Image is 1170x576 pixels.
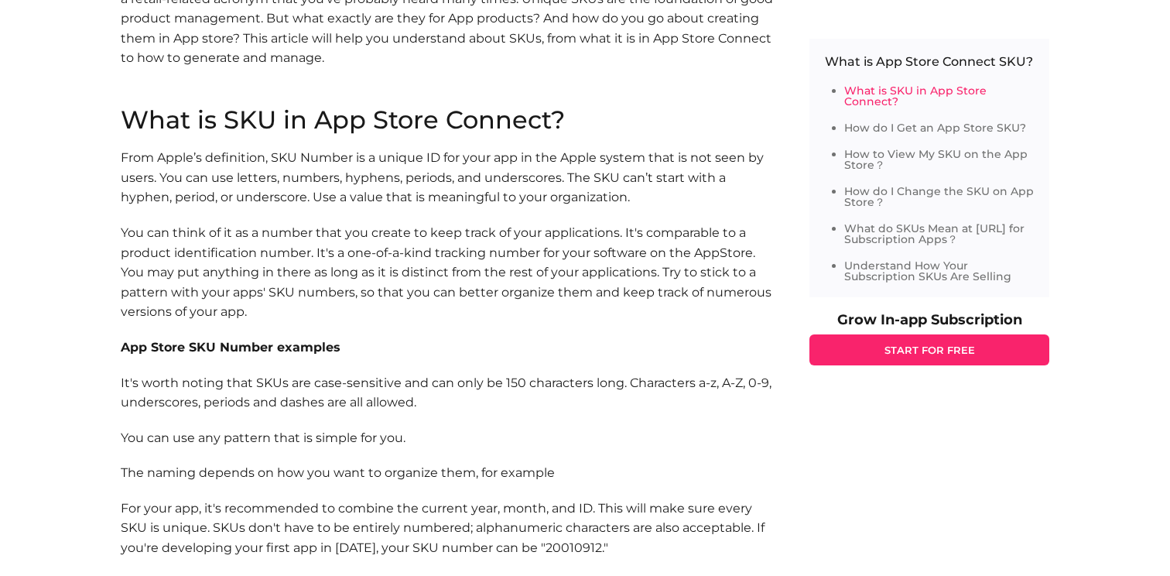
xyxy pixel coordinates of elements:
[844,221,1025,246] a: What do SKUs Mean at [URL] for Subscription Apps？
[121,148,778,207] p: From Apple’s definition, SKU Number is a unique ID for your app in the Apple system that is not s...
[121,340,340,355] b: App Store SKU Number examples
[844,121,1026,135] a: How do I Get an App Store SKU?
[844,147,1028,172] a: How to View My SKU on the App Store？
[121,463,778,483] p: The naming depends on how you want to organize them, for example
[121,373,778,413] p: It's worth noting that SKUs are case-sensitive and can only be 150 characters long. Characters a-...
[121,108,778,132] h2: What is SKU in App Store Connect?
[121,223,778,322] p: You can think of it as a number that you create to keep track of your applications. It's comparab...
[809,334,1049,365] a: START FOR FREE
[844,184,1034,209] a: How do I Change the SKU on App Store？
[844,84,987,108] a: What is SKU in App Store Connect?
[121,428,778,448] p: You can use any pattern that is simple for you.
[825,54,1034,70] p: What is App Store Connect SKU?
[844,259,1011,283] a: Understand How Your Subscription SKUs Are Selling
[809,313,1049,327] p: Grow In-app Subscription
